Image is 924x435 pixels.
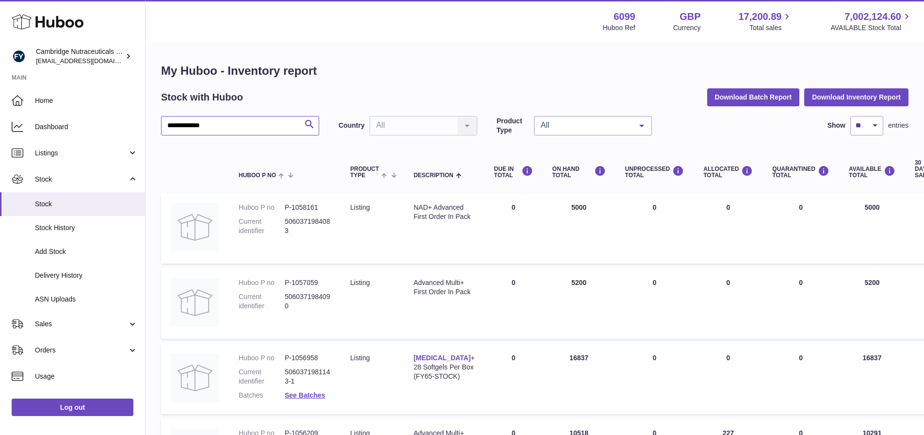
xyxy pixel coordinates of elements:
span: Stock [35,175,128,184]
td: 0 [616,344,694,415]
td: 0 [616,193,694,264]
div: Currency [673,23,701,33]
span: Add Stock [35,247,138,256]
span: All [538,120,632,130]
span: Usage [35,372,138,381]
span: 0 [799,279,803,286]
td: 16837 [543,344,616,415]
div: Advanced Multi+ First Order In Pack [414,278,475,297]
div: Cambridge Nutraceuticals Ltd [36,47,123,66]
label: Show [827,121,845,130]
span: 0 [799,203,803,211]
div: Huboo Ref [603,23,635,33]
a: See Batches [285,391,325,399]
dt: Huboo P no [239,278,285,287]
td: 0 [616,268,694,339]
span: Dashboard [35,122,138,132]
div: AVAILABLE Total [849,166,895,179]
span: listing [350,203,370,211]
span: Huboo P no [239,172,276,179]
dt: Huboo P no [239,203,285,212]
dd: P-1056958 [285,353,331,363]
img: product image [171,353,219,402]
dt: Batches [239,391,285,400]
td: 5200 [543,268,616,339]
span: 17,200.89 [738,10,781,23]
td: 0 [694,344,762,415]
span: 7,002,124.60 [844,10,901,23]
span: 0 [799,354,803,362]
td: 5200 [839,268,905,339]
a: Log out [12,399,133,416]
td: 0 [485,344,543,415]
span: ASN Uploads [35,295,138,304]
strong: 6099 [614,10,635,23]
dt: Current identifier [239,217,285,235]
td: 16837 [839,344,905,415]
dt: Current identifier [239,292,285,311]
img: huboo@camnutra.com [12,49,26,64]
span: Description [414,172,454,179]
dt: Huboo P no [239,353,285,363]
img: product image [171,203,219,251]
td: 5000 [839,193,905,264]
button: Download Batch Report [707,88,800,106]
td: 0 [694,193,762,264]
span: Stock History [35,223,138,233]
span: Orders [35,346,128,355]
div: DUE IN TOTAL [494,166,533,179]
td: 5000 [543,193,616,264]
h2: Stock with Huboo [161,91,243,104]
div: + 28 Softgels Per Box (FY65-STOCK) [414,353,475,381]
span: listing [350,354,370,362]
dt: Current identifier [239,368,285,386]
div: UNPROCESSED Total [625,166,684,179]
span: Sales [35,319,128,329]
td: 0 [694,268,762,339]
a: 17,200.89 Total sales [738,10,793,33]
strong: GBP [680,10,700,23]
div: ALLOCATED Total [703,166,753,179]
div: ON HAND Total [552,166,606,179]
span: Listings [35,149,128,158]
span: Home [35,96,138,105]
a: 7,002,124.60 AVAILABLE Stock Total [830,10,912,33]
td: 0 [485,193,543,264]
span: Stock [35,200,138,209]
td: 0 [485,268,543,339]
dd: 5060371984090 [285,292,331,311]
div: NAD+ Advanced First Order In Pack [414,203,475,221]
span: Product Type [350,166,379,179]
dd: 5060371981143-1 [285,368,331,386]
span: listing [350,279,370,286]
h1: My Huboo - Inventory report [161,63,908,79]
span: Delivery History [35,271,138,280]
span: [EMAIL_ADDRESS][DOMAIN_NAME] [36,57,143,65]
span: AVAILABLE Stock Total [830,23,912,33]
span: entries [888,121,908,130]
label: Country [339,121,365,130]
dd: 5060371984083 [285,217,331,235]
label: Product Type [497,117,529,135]
dd: P-1058161 [285,203,331,212]
dd: P-1057059 [285,278,331,287]
span: Total sales [749,23,793,33]
div: QUARANTINED Total [772,166,829,179]
button: Download Inventory Report [804,88,908,106]
a: [MEDICAL_DATA] [414,354,471,362]
img: product image [171,278,219,327]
